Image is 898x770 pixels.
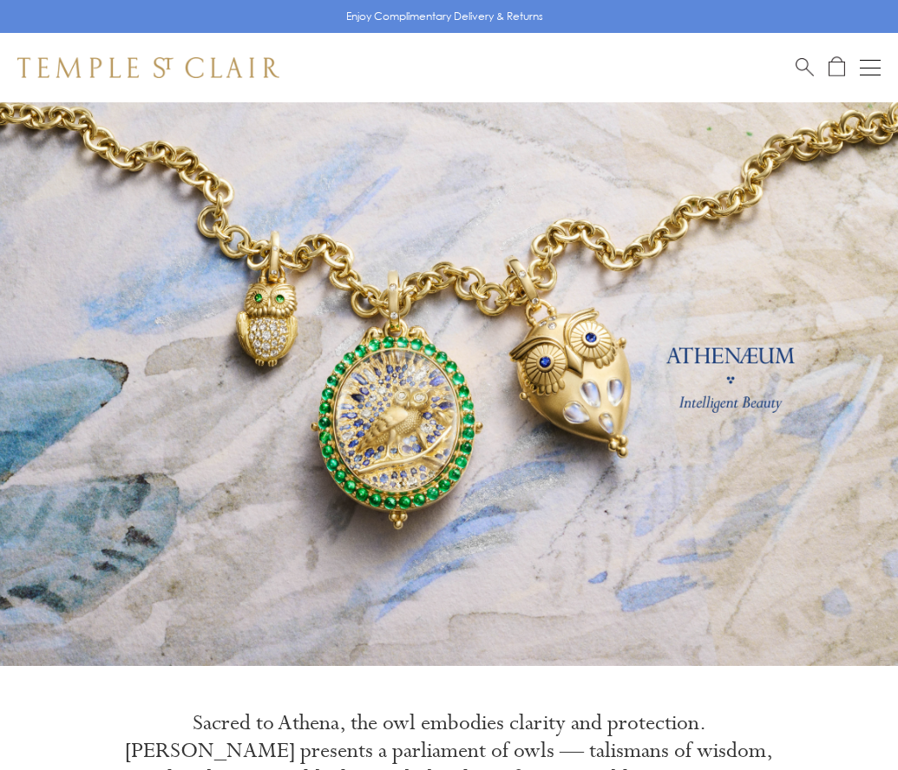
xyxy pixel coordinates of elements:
button: Open navigation [860,57,881,78]
a: Search [796,56,814,78]
a: Open Shopping Bag [829,56,845,78]
p: Enjoy Complimentary Delivery & Returns [346,8,543,25]
img: Temple St. Clair [17,57,279,78]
